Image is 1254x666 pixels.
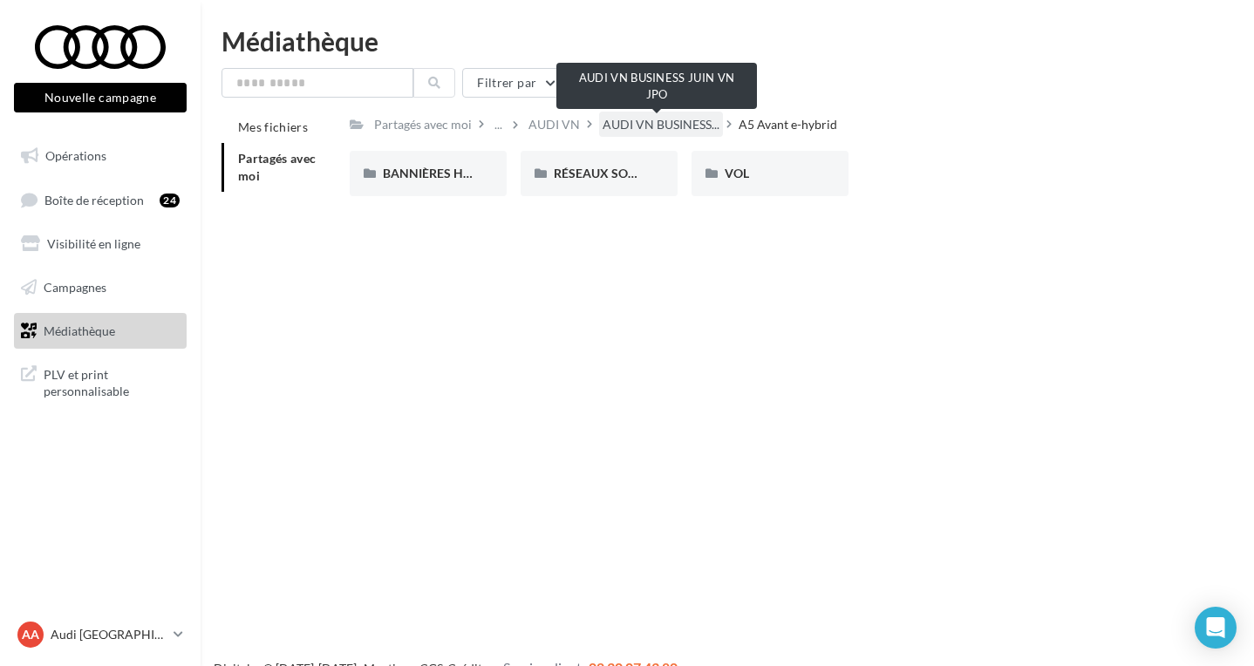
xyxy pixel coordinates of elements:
[10,138,190,174] a: Opérations
[238,119,308,134] span: Mes fichiers
[10,181,190,219] a: Boîte de réception24
[44,363,180,400] span: PLV et print personnalisable
[739,116,837,133] div: A5 Avant e-hybrid
[44,280,106,295] span: Campagnes
[10,269,190,306] a: Campagnes
[14,618,187,651] a: AA Audi [GEOGRAPHIC_DATA]
[160,194,180,207] div: 24
[10,313,190,350] a: Médiathèque
[22,626,39,643] span: AA
[383,166,487,180] span: BANNIÈRES HTML
[554,166,665,180] span: RÉSEAUX SOCIAUX
[556,63,757,109] div: AUDI VN BUSINESS JUIN VN JPO
[45,148,106,163] span: Opérations
[1195,607,1237,649] div: Open Intercom Messenger
[44,323,115,337] span: Médiathèque
[374,116,472,133] div: Partagés avec moi
[14,83,187,112] button: Nouvelle campagne
[47,236,140,251] span: Visibilité en ligne
[603,116,719,133] span: AUDI VN BUSINESS...
[238,151,317,183] span: Partagés avec moi
[44,192,144,207] span: Boîte de réception
[10,356,190,407] a: PLV et print personnalisable
[725,166,749,180] span: VOL
[221,28,1233,54] div: Médiathèque
[491,112,506,137] div: ...
[528,116,580,133] div: AUDI VN
[462,68,565,98] button: Filtrer par
[51,626,167,643] p: Audi [GEOGRAPHIC_DATA]
[10,226,190,262] a: Visibilité en ligne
